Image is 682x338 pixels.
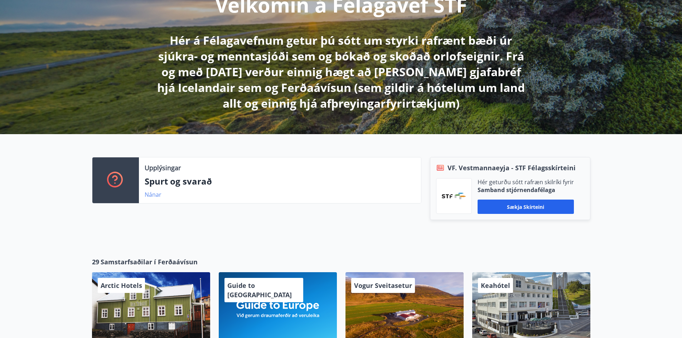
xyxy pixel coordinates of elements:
[101,257,198,266] span: Samstarfsaðilar í Ferðaávísun
[145,163,181,172] p: Upplýsingar
[478,178,574,186] p: Hér geturðu sótt rafræn skilríki fyrir
[101,281,142,290] span: Arctic Hotels
[145,191,161,199] a: Nánar
[227,281,292,299] span: Guide to [GEOGRAPHIC_DATA]
[92,257,99,266] span: 29
[478,200,574,214] button: Sækja skírteini
[442,193,466,199] img: vjCaq2fThgY3EUYqSgpjEiBg6WP39ov69hlhuPVN.png
[478,186,574,194] p: Samband stjórnendafélaga
[448,163,576,172] span: VF. Vestmannaeyja - STF Félagsskírteini
[152,33,530,111] p: Hér á Félagavefnum getur þú sótt um styrki rafrænt bæði úr sjúkra- og menntasjóði sem og bókað og...
[145,175,415,187] p: Spurt og svarað
[481,281,510,290] span: Keahótel
[354,281,412,290] span: Vogur Sveitasetur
